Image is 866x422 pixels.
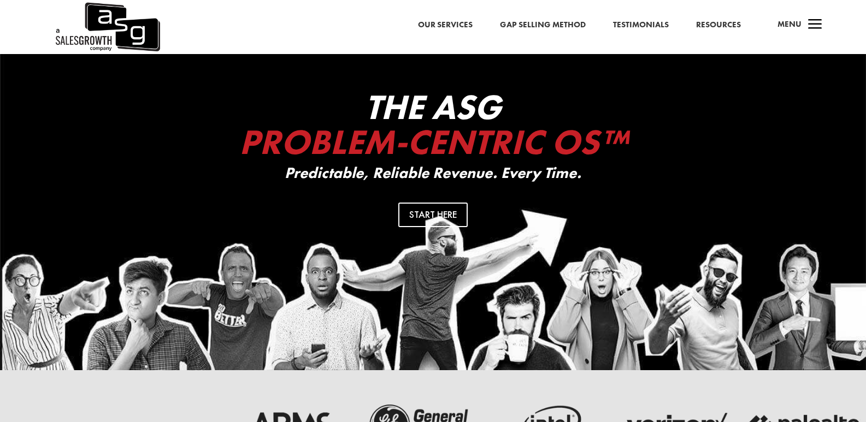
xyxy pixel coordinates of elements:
[398,203,468,227] a: Start Here
[500,18,586,32] a: Gap Selling Method
[239,120,627,164] span: Problem-Centric OS™
[613,18,669,32] a: Testimonials
[215,165,652,182] p: Predictable, Reliable Revenue. Every Time.
[418,18,473,32] a: Our Services
[696,18,741,32] a: Resources
[215,90,652,165] h2: The ASG
[777,19,802,29] span: Menu
[804,14,826,36] span: a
